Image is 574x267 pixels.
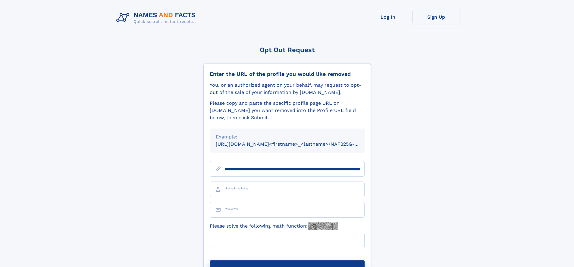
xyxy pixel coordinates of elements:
[412,10,460,24] a: Sign Up
[210,100,365,121] div: Please copy and paste the specific profile page URL on [DOMAIN_NAME] you want removed into the Pr...
[216,133,359,141] div: Example:
[210,82,365,96] div: You, or an authorized agent on your behalf, may request to opt-out of the sale of your informatio...
[210,222,338,230] label: Please solve the following math function:
[114,10,201,26] img: Logo Names and Facts
[216,141,376,147] small: [URL][DOMAIN_NAME]<firstname>_<lastname>/NAF325G-xxxxxxxx
[203,46,371,54] div: Opt Out Request
[364,10,412,24] a: Log In
[210,71,365,77] div: Enter the URL of the profile you would like removed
